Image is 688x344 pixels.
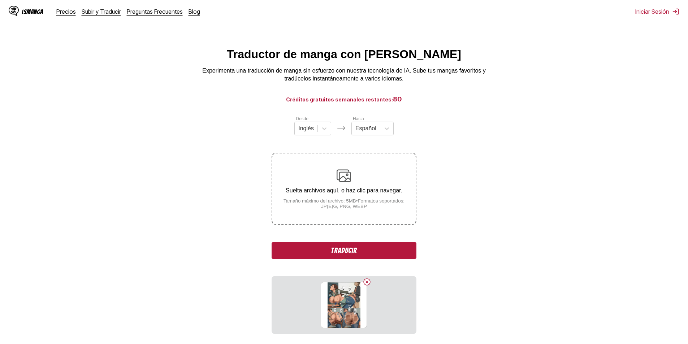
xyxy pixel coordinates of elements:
p: Experimenta una traducción de manga sin esfuerzo con nuestra tecnología de IA. Sube tus mangas fa... [200,67,489,83]
img: IsManga Logo [9,6,19,16]
div: IsManga [22,8,43,15]
h3: Créditos gratuitos semanales restantes: [17,95,671,104]
button: Iniciar Sesión [635,8,679,15]
label: Hacia [353,116,364,121]
img: Sign out [672,8,679,15]
a: Blog [189,8,200,15]
a: IsManga LogoIsManga [9,6,56,17]
small: Tamaño máximo del archivo: 5MB • Formatos soportados: JP(E)G, PNG, WEBP [272,198,415,209]
img: Languages icon [337,124,346,132]
button: Delete image [363,278,371,286]
h1: Traductor de manga con [PERSON_NAME] [227,48,461,61]
p: Suelta archivos aquí, o haz clic para navegar. [272,187,415,194]
a: Preguntas Frecuentes [127,8,183,15]
button: Traducir [272,242,416,259]
a: Subir y Traducir [82,8,121,15]
span: 80 [393,95,402,103]
label: Desde [296,116,308,121]
a: Precios [56,8,76,15]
